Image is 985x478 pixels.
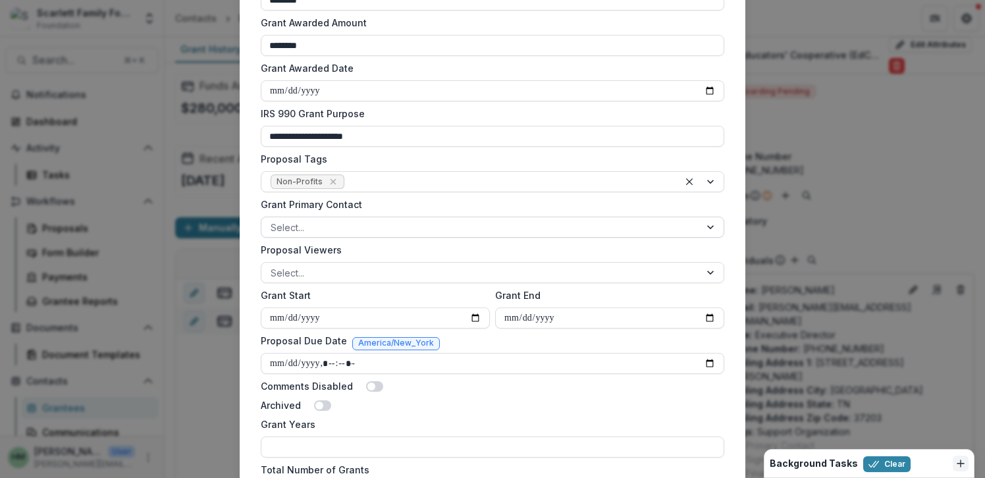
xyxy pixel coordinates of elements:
div: Remove Non-Profits [327,175,340,188]
button: Clear [863,456,911,472]
label: IRS 990 Grant Purpose [261,107,716,120]
label: Grant Awarded Amount [261,16,716,30]
label: Proposal Tags [261,152,716,166]
label: Total Number of Grants [261,463,716,477]
span: America/New_York [358,338,434,348]
label: Proposal Due Date [261,334,347,348]
label: Archived [261,398,301,412]
label: Grant End [495,288,716,302]
label: Proposal Viewers [261,243,716,257]
label: Grant Start [261,288,482,302]
span: Non-Profits [277,177,323,186]
label: Comments Disabled [261,379,353,393]
div: Clear selected options [681,174,697,190]
button: Dismiss [953,456,969,471]
label: Grant Awarded Date [261,61,716,75]
h2: Background Tasks [770,458,858,469]
label: Grant Primary Contact [261,198,716,211]
label: Grant Years [261,417,716,431]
